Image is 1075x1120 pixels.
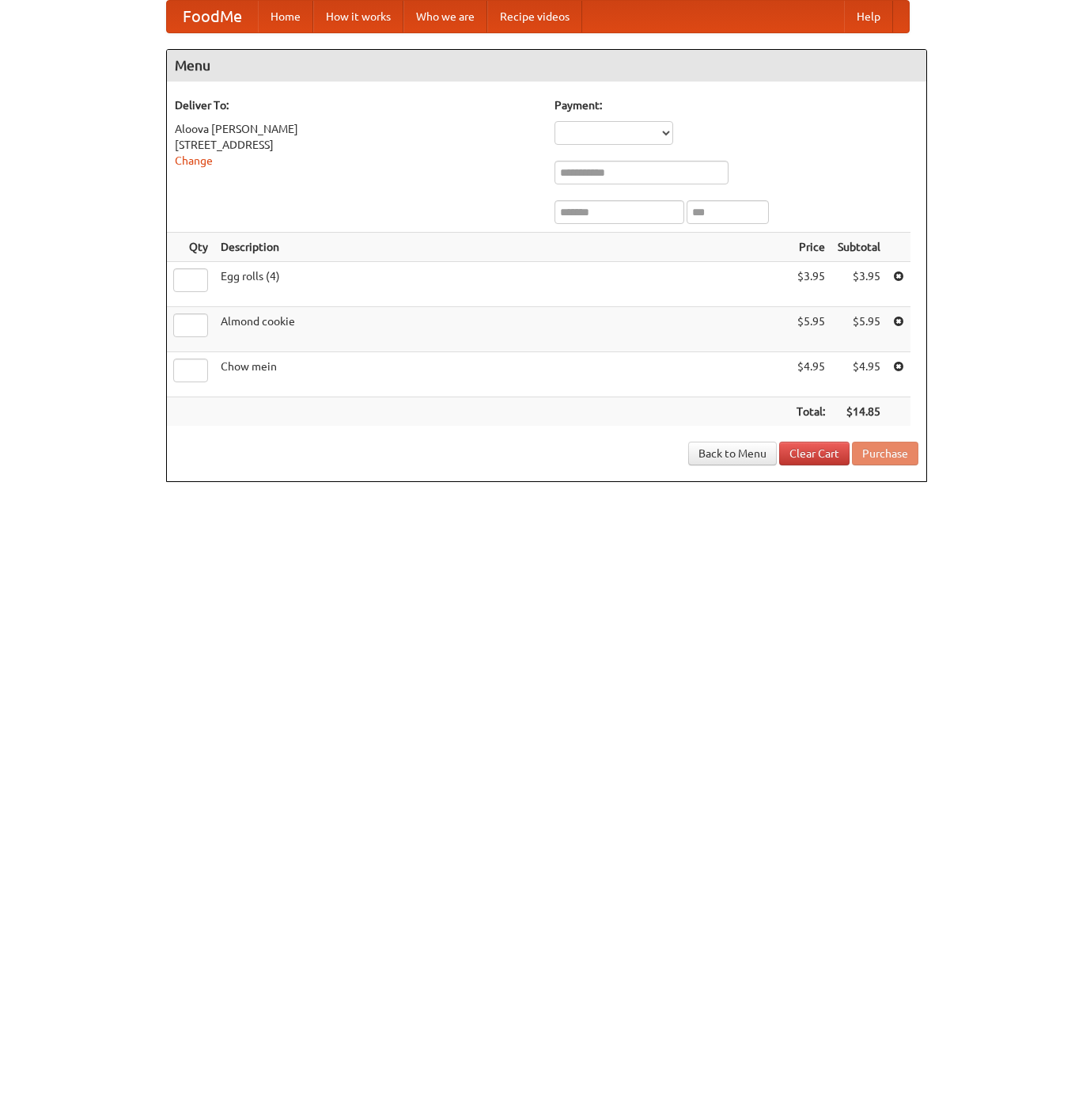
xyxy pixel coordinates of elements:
[487,1,582,32] a: Recipe videos
[790,233,831,262] th: Price
[175,154,213,167] a: Change
[214,233,790,262] th: Description
[258,1,313,32] a: Home
[175,121,539,137] div: Aloova [PERSON_NAME]
[831,233,887,262] th: Subtotal
[831,307,887,352] td: $5.95
[167,50,926,82] h4: Menu
[790,352,831,397] td: $4.95
[831,262,887,307] td: $3.95
[555,97,918,113] h5: Payment:
[167,233,214,262] th: Qty
[790,307,831,352] td: $5.95
[214,262,790,307] td: Egg rolls (4)
[688,442,777,465] a: Back to Menu
[831,397,887,427] th: $14.85
[313,1,403,32] a: How it works
[167,1,258,32] a: FoodMe
[779,442,850,465] a: Clear Cart
[790,262,831,307] td: $3.95
[831,352,887,397] td: $4.95
[214,307,790,352] td: Almond cookie
[852,442,918,465] button: Purchase
[175,97,539,113] h5: Deliver To:
[844,1,893,32] a: Help
[214,352,790,397] td: Chow mein
[175,137,539,153] div: [STREET_ADDRESS]
[403,1,487,32] a: Who we are
[790,397,831,427] th: Total:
